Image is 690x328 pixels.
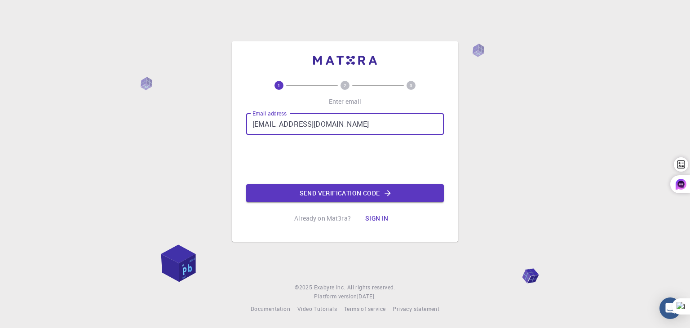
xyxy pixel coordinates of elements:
[344,305,385,314] a: Terms of service
[251,305,290,312] span: Documentation
[278,82,280,89] text: 1
[314,292,357,301] span: Platform version
[393,305,439,312] span: Privacy statement
[246,184,444,202] button: Send verification code
[344,305,385,312] span: Terms of service
[358,209,396,227] button: Sign in
[295,283,314,292] span: © 2025
[357,292,376,301] a: [DATE].
[277,142,413,177] iframe: reCAPTCHA
[347,283,395,292] span: All rights reserved.
[297,305,337,314] a: Video Tutorials
[329,97,362,106] p: Enter email
[393,305,439,314] a: Privacy statement
[314,284,345,291] span: Exabyte Inc.
[252,110,287,117] label: Email address
[410,82,412,89] text: 3
[659,297,681,319] div: Open Intercom Messenger
[251,305,290,314] a: Documentation
[357,293,376,300] span: [DATE] .
[344,82,346,89] text: 2
[294,214,351,223] p: Already on Mat3ra?
[297,305,337,312] span: Video Tutorials
[314,283,345,292] a: Exabyte Inc.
